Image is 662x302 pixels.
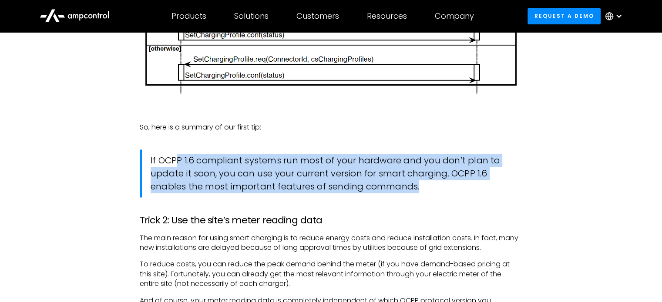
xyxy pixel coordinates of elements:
[234,11,269,21] div: Solutions
[140,233,522,253] p: The main reason for using smart charging is to reduce energy costs and reduce installation costs....
[140,123,522,132] p: So, here is a summary of our first tip:
[140,149,522,197] blockquote: If OCPP 1.6 compliant systems run most of your hardware and you don’t plan to update it soon, you...
[435,11,474,21] div: Company
[367,11,407,21] div: Resources
[528,8,601,24] a: Request a demo
[296,11,339,21] div: Customers
[140,215,522,226] h3: Trick 2: Use the site’s meter reading data
[171,11,206,21] div: Products
[140,259,522,289] p: To reduce costs, you can reduce the peak demand behind the meter (if you have demand-based pricin...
